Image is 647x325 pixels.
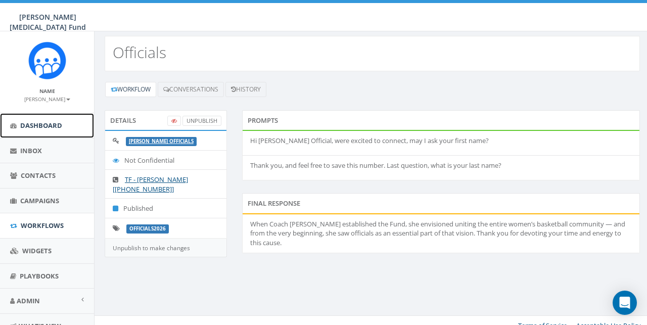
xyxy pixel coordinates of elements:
[158,82,224,97] a: Conversations
[129,138,194,145] a: [PERSON_NAME] Officials
[17,296,40,305] span: Admin
[10,12,86,32] span: [PERSON_NAME] [MEDICAL_DATA] Fund
[225,82,266,97] a: History
[243,214,639,253] li: When Coach [PERSON_NAME] established the Fund, she envisioned uniting the entire women’s basketba...
[242,193,640,213] div: Final Response
[20,271,59,281] span: Playbooks
[105,239,227,258] div: Unpublish to make changes
[20,146,42,155] span: Inbox
[250,161,632,170] p: Thank you, and feel free to save this number. Last question, what is your last name?
[28,41,66,79] img: Rally_Corp_Logo_1.png
[20,121,62,130] span: Dashboard
[105,82,156,97] a: Workflow
[39,87,55,95] small: Name
[182,116,221,126] a: UnPublish
[22,246,52,255] span: Widgets
[24,94,70,103] a: [PERSON_NAME]
[613,291,637,315] div: Open Intercom Messenger
[250,136,632,146] p: Hi [PERSON_NAME] Official, were excited to connect, may I ask your first name?
[105,150,226,170] li: Not Confidential
[21,221,64,230] span: Workflows
[126,224,169,234] label: Officials2026
[242,110,640,130] div: Prompts
[113,44,166,61] h2: Officials
[105,198,226,218] li: Published
[105,110,227,130] div: Details
[24,96,70,103] small: [PERSON_NAME]
[21,171,56,180] span: Contacts
[113,175,188,194] a: TF - [PERSON_NAME] [[PHONE_NUMBER]]
[20,196,59,205] span: Campaigns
